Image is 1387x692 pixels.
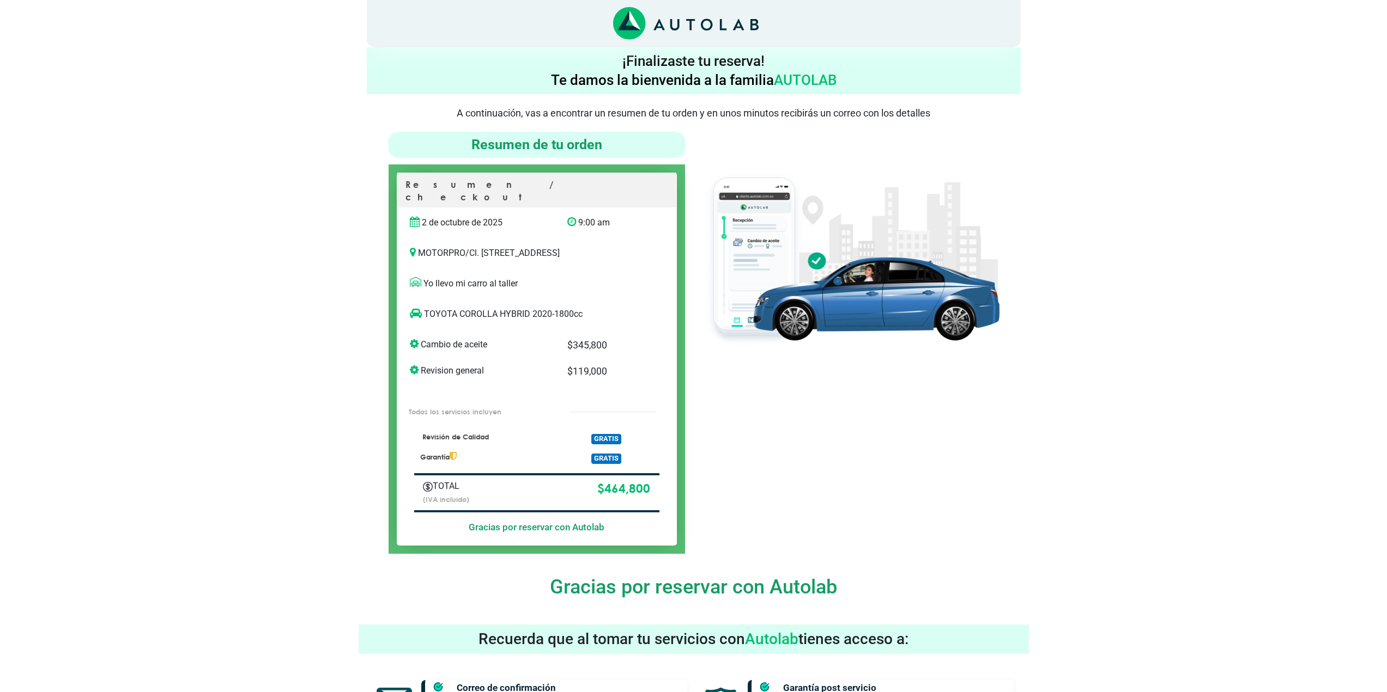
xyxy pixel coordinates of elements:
p: $ 464,800 [524,480,650,498]
span: Autolab [745,630,798,648]
p: $ 119,000 [567,364,641,378]
h5: Gracias por reservar con Autolab [414,522,659,532]
h4: Resumen de tu orden [392,136,681,154]
p: Todos los servicios incluyen [409,407,548,417]
small: (IVA incluido) [423,495,469,504]
p: MOTORPRO / Cl. [STREET_ADDRESS] [410,247,664,260]
p: Revisión de Calidad [420,432,552,442]
h4: Gracias por reservar con Autolab [367,575,1021,598]
p: Yo llevo mi carro al taller [410,277,664,290]
span: AUTOLAB [774,72,837,88]
p: Cambio de aceite [410,338,551,351]
h3: Recuerda que al tomar tu servicios con tienes acceso a: [359,630,1029,648]
p: Garantía [420,452,552,462]
p: A continuación, vas a encontrar un resumen de tu orden y en unos minutos recibirás un correo con ... [367,107,1021,119]
span: GRATIS [591,434,621,444]
p: 9:00 am [567,216,641,229]
span: GRATIS [591,454,621,464]
p: $ 345,800 [567,338,641,352]
p: TOYOTA COROLLA HYBRID 2020-1800cc [410,308,641,321]
p: Resumen / checkout [405,179,668,207]
p: Revision general [410,364,551,377]
p: 2 de octubre de 2025 [410,216,551,229]
a: Link al sitio de autolab [613,18,759,28]
h4: ¡Finalizaste tu reserva! Te damos la bienvenida a la familia [371,52,1016,90]
img: Autobooking-Iconos-23.png [423,482,433,492]
p: TOTAL [423,480,508,493]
